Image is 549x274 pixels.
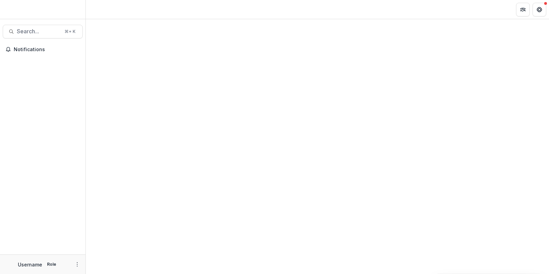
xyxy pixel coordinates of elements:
[516,3,530,16] button: Partners
[89,4,118,14] nav: breadcrumb
[3,44,83,55] button: Notifications
[533,3,546,16] button: Get Help
[73,260,81,269] button: More
[18,261,42,268] p: Username
[45,261,58,267] p: Role
[63,28,77,35] div: ⌘ + K
[17,28,60,35] span: Search...
[3,25,83,38] button: Search...
[14,47,80,53] span: Notifications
